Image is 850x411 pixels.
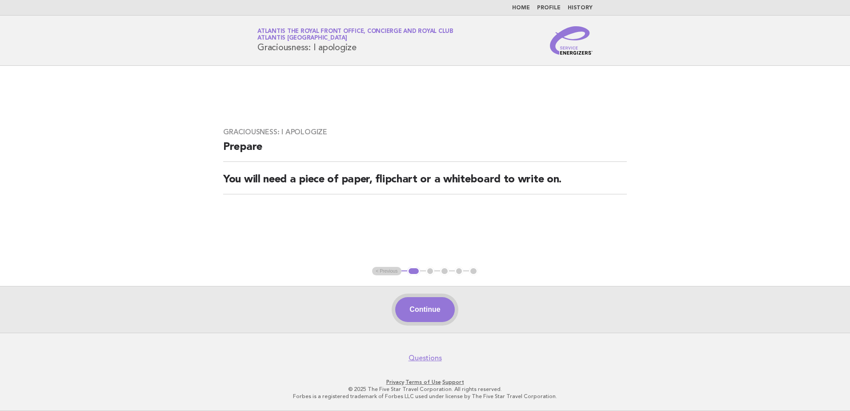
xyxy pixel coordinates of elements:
[223,128,627,137] h3: Graciousness: I apologize
[257,36,347,41] span: Atlantis [GEOGRAPHIC_DATA]
[153,386,697,393] p: © 2025 The Five Star Travel Corporation. All rights reserved.
[405,379,441,385] a: Terms of Use
[223,140,627,162] h2: Prepare
[257,29,453,52] h1: Graciousness: I apologize
[153,379,697,386] p: · ·
[442,379,464,385] a: Support
[568,5,593,11] a: History
[407,267,420,276] button: 1
[153,393,697,400] p: Forbes is a registered trademark of Forbes LLC used under license by The Five Star Travel Corpora...
[512,5,530,11] a: Home
[386,379,404,385] a: Privacy
[550,26,593,55] img: Service Energizers
[395,297,454,322] button: Continue
[537,5,561,11] a: Profile
[257,28,453,41] a: Atlantis The Royal Front Office, Concierge and Royal ClubAtlantis [GEOGRAPHIC_DATA]
[223,173,627,194] h2: You will need a piece of paper, flipchart or a whiteboard to write on.
[409,354,442,363] a: Questions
